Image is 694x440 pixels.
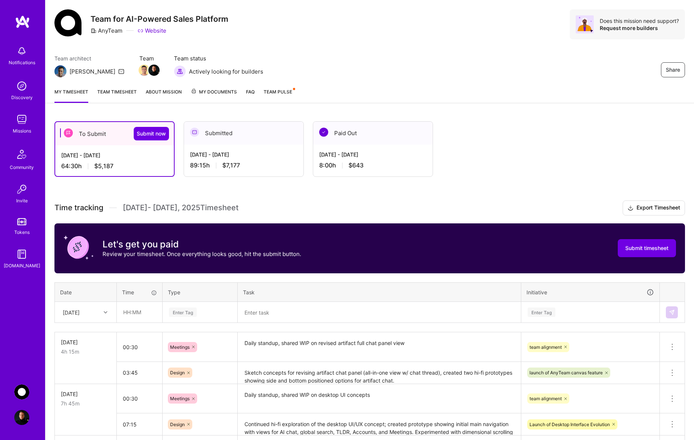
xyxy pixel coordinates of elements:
span: [DATE] - [DATE] , 2025 Timesheet [123,203,238,212]
div: To Submit [55,122,174,145]
div: [DATE] - [DATE] [190,151,297,158]
img: guide book [14,247,29,262]
img: teamwork [14,112,29,127]
h3: Team for AI-Powered Sales Platform [91,14,228,24]
button: Submit now [134,127,169,140]
span: Submit now [137,130,166,137]
div: Time [122,288,157,296]
p: Review your timesheet. Once everything looks good, hit the submit button. [103,250,301,258]
div: Enter Tag [528,306,555,318]
span: Team [139,54,159,62]
img: Community [13,145,31,163]
input: HH:MM [117,302,162,322]
span: Design [170,422,185,427]
span: My Documents [191,88,237,96]
input: HH:MM [117,389,162,408]
div: Discovery [11,93,33,101]
a: Team timesheet [97,88,137,103]
img: Avatar [576,15,594,33]
input: HH:MM [117,363,162,383]
a: Team Member Avatar [139,64,149,77]
i: icon Mail [118,68,124,74]
th: Type [163,282,238,302]
img: Team Architect [54,65,66,77]
textarea: Sketch concepts for revising artifact chat panel (all-in-one view w/ chat thread), created two hi... [238,363,520,383]
div: [DATE] - [DATE] [319,151,427,158]
div: Missions [13,127,31,135]
img: Actively looking for builders [174,65,186,77]
th: Date [55,282,117,302]
div: Enter Tag [169,306,197,318]
span: team alignment [530,344,562,350]
div: 64:30 h [61,162,168,170]
span: team alignment [530,396,562,401]
div: Tokens [14,228,30,236]
div: Initiative [527,288,654,297]
div: Submitted [184,122,303,145]
div: 4h 15m [61,348,110,356]
a: User Avatar [12,410,31,425]
img: Paid Out [319,128,328,137]
img: User Avatar [14,410,29,425]
a: FAQ [246,88,255,103]
button: Export Timesheet [623,200,685,215]
a: AnyTeam: Team for AI-Powered Sales Platform [12,384,31,399]
button: Submit timesheet [618,239,676,257]
th: Task [238,282,521,302]
img: AnyTeam: Team for AI-Powered Sales Platform [14,384,29,399]
img: bell [14,44,29,59]
span: Team architect [54,54,124,62]
span: $7,177 [222,161,240,169]
a: Team Pulse [264,88,294,103]
span: $5,187 [94,162,113,170]
a: My Documents [191,88,237,103]
span: Meetings [170,396,190,401]
div: [DATE] - [DATE] [61,151,168,159]
span: $643 [349,161,364,169]
div: 8:00 h [319,161,427,169]
div: Request more builders [600,24,679,32]
span: Meetings [170,344,190,350]
div: Does this mission need support? [600,17,679,24]
img: tokens [17,218,26,225]
div: 89:15 h [190,161,297,169]
i: icon Chevron [104,310,107,314]
button: Share [661,62,685,77]
div: AnyTeam [91,27,122,35]
img: Team Member Avatar [139,65,150,76]
div: [PERSON_NAME] [69,68,115,75]
span: Team Pulse [264,89,292,95]
div: [DATE] [61,338,110,346]
img: logo [15,15,30,29]
img: Team Member Avatar [148,65,160,76]
span: Share [666,66,680,74]
span: launch of AnyTeam canvas feature [530,370,603,375]
input: HH:MM [117,337,162,357]
div: Invite [16,197,28,205]
div: Notifications [9,59,35,66]
textarea: Continued hi-fi exploration of the desktop UI/UX concept; created prototype showing initial main ... [238,414,520,435]
img: Company Logo [54,9,81,36]
div: 7h 45m [61,399,110,407]
span: Design [170,370,185,375]
textarea: Daily standup, shared WIP on desktop UI concepts [238,385,520,413]
a: About Mission [146,88,182,103]
div: Community [10,163,34,171]
img: Submit [669,309,675,315]
img: discovery [14,78,29,93]
span: Submit timesheet [625,244,668,252]
textarea: Daily standup, shared WIP on revised artifact full chat panel view [238,333,520,361]
i: icon Download [628,204,634,212]
img: Invite [14,182,29,197]
span: Team status [174,54,263,62]
a: Team Member Avatar [149,64,159,77]
a: Website [137,27,166,35]
div: Paid Out [313,122,433,145]
span: Time tracking [54,203,103,212]
div: [DATE] [61,390,110,398]
img: Submitted [190,128,199,137]
img: coin [63,232,94,262]
div: [DOMAIN_NAME] [4,262,40,270]
span: Actively looking for builders [189,68,263,75]
h3: Let's get you paid [103,239,301,250]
